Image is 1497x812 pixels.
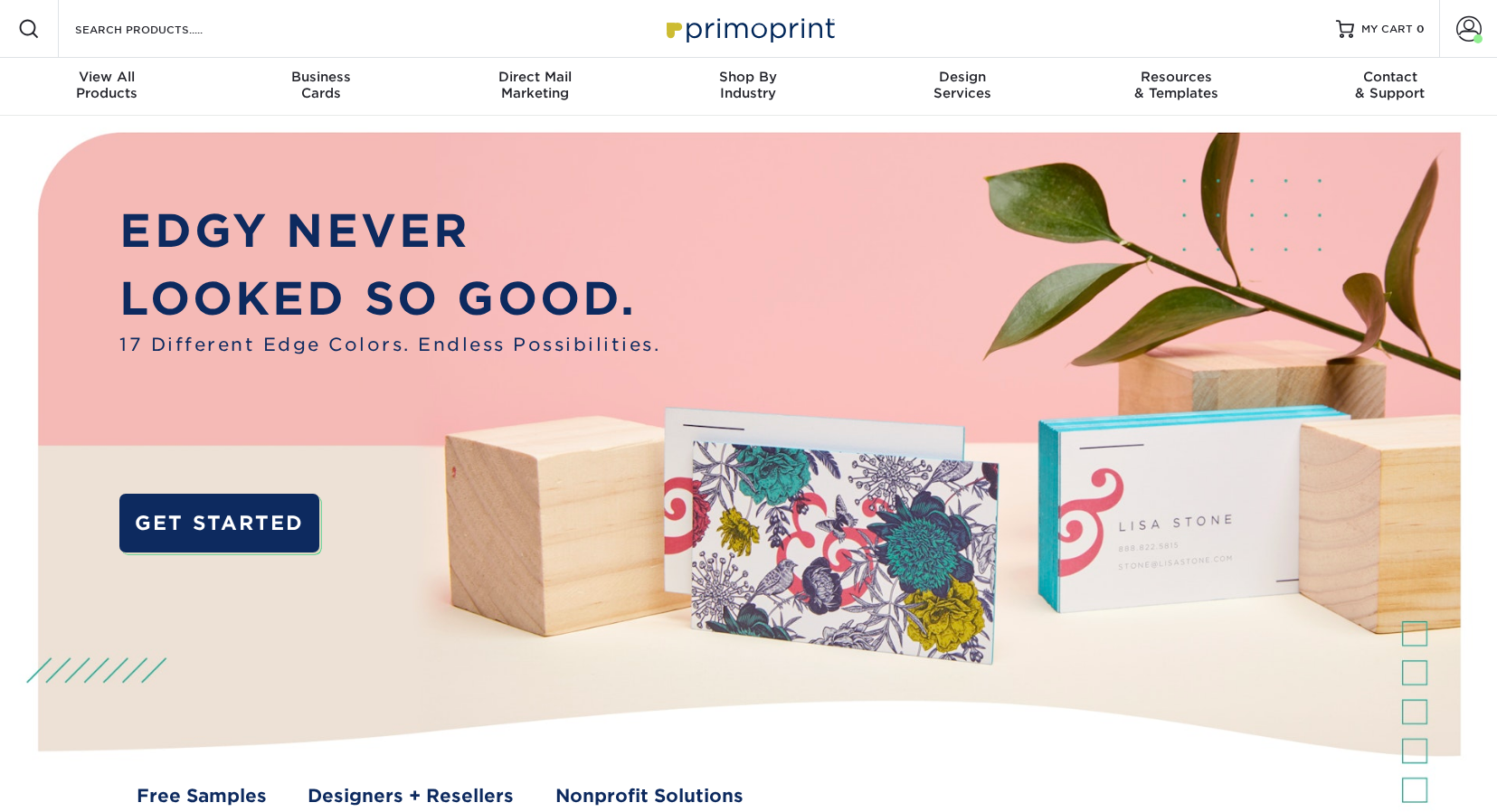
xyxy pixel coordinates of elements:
div: & Templates [1069,69,1283,101]
div: Industry [641,69,855,101]
div: Marketing [428,69,641,101]
span: Design [856,69,1069,85]
a: Designers + Resellers [308,783,514,810]
a: Resources& Templates [1069,58,1283,116]
span: 0 [1416,23,1425,35]
a: Contact& Support [1284,58,1497,116]
a: Direct MailMarketing [428,58,641,116]
span: Shop By [641,69,855,85]
span: Direct Mail [428,69,641,85]
div: & Support [1284,69,1497,101]
span: Business [213,69,427,85]
span: Contact [1284,69,1497,85]
span: MY CART [1361,22,1413,37]
input: SEARCH PRODUCTS..... [73,18,250,40]
a: Nonprofit Solutions [555,783,744,810]
p: EDGY NEVER [119,197,660,264]
a: Free Samples [137,783,267,810]
a: Shop ByIndustry [641,58,855,116]
div: Cards [213,69,427,101]
div: Services [856,69,1069,101]
a: GET STARTED [119,494,319,552]
span: 17 Different Edge Colors. Endless Possibilities. [119,332,660,359]
p: LOOKED SO GOOD. [119,265,660,332]
a: DesignServices [856,58,1069,116]
span: Resources [1069,69,1283,85]
img: Primoprint [658,9,839,48]
a: BusinessCards [213,58,427,116]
